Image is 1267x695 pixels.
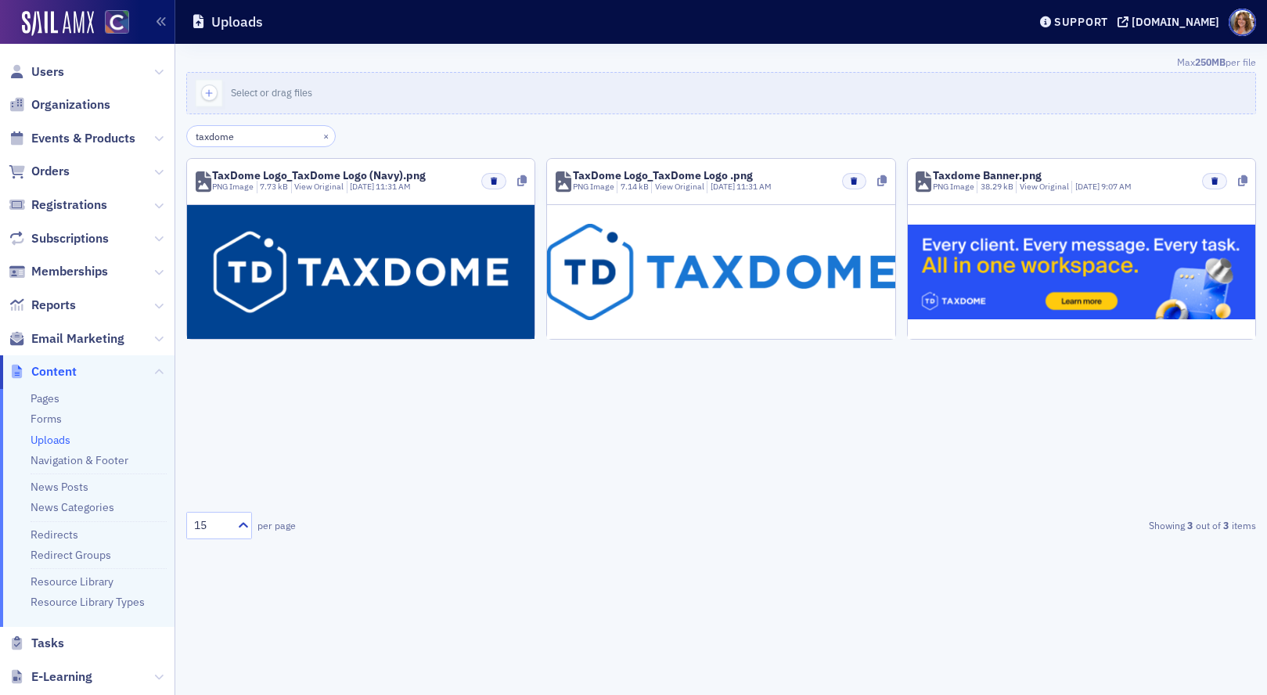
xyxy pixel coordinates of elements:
a: Forms [31,412,62,426]
a: Email Marketing [9,330,124,347]
a: Redirect Groups [31,548,111,562]
a: Content [9,363,77,380]
span: [DATE] [1075,181,1101,192]
a: View Original [655,181,704,192]
span: 11:31 AM [376,181,411,192]
span: Email Marketing [31,330,124,347]
span: Reports [31,297,76,314]
div: Support [1054,15,1108,29]
a: Reports [9,297,76,314]
span: Tasks [31,635,64,652]
a: View Homepage [94,10,129,37]
span: 250MB [1195,56,1226,68]
a: Tasks [9,635,64,652]
a: Pages [31,391,59,405]
span: Orders [31,163,70,180]
a: View Original [294,181,344,192]
a: News Posts [31,480,88,494]
button: Select or drag files [186,72,1256,114]
button: [DOMAIN_NAME] [1118,16,1225,27]
a: Registrations [9,196,107,214]
div: 38.29 kB [977,181,1013,193]
input: Search… [186,125,336,147]
div: [DOMAIN_NAME] [1132,15,1219,29]
img: SailAMX [105,10,129,34]
span: Select or drag files [231,86,312,99]
span: Memberships [31,263,108,280]
span: Registrations [31,196,107,214]
a: Resource Library Types [31,595,145,609]
a: View Original [1020,181,1069,192]
span: [DATE] [711,181,736,192]
a: Events & Products [9,130,135,147]
a: Orders [9,163,70,180]
div: Showing out of items [910,518,1256,532]
span: E-Learning [31,668,92,686]
strong: 3 [1185,518,1196,532]
label: per page [257,518,296,532]
span: 11:31 AM [736,181,772,192]
a: Uploads [31,433,70,447]
a: Redirects [31,528,78,542]
div: TaxDome Logo_TaxDome Logo (Navy).png [212,170,426,181]
span: Events & Products [31,130,135,147]
div: 7.73 kB [257,181,289,193]
span: Organizations [31,96,110,113]
div: PNG Image [573,181,614,193]
div: TaxDome Logo_TaxDome Logo .png [573,170,753,181]
a: Memberships [9,263,108,280]
span: Profile [1229,9,1256,36]
div: 15 [194,517,229,534]
a: Organizations [9,96,110,113]
a: E-Learning [9,668,92,686]
a: Subscriptions [9,230,109,247]
span: Content [31,363,77,380]
img: SailAMX [22,11,94,36]
a: News Categories [31,500,114,514]
div: 7.14 kB [617,181,649,193]
div: PNG Image [212,181,254,193]
button: × [319,128,333,142]
span: [DATE] [350,181,376,192]
h1: Uploads [211,13,263,31]
div: Taxdome Banner.png [933,170,1042,181]
div: PNG Image [933,181,974,193]
a: Resource Library [31,574,113,589]
a: Navigation & Footer [31,453,128,467]
span: Users [31,63,64,81]
div: Max per file [186,55,1256,72]
span: 9:07 AM [1101,181,1132,192]
span: Subscriptions [31,230,109,247]
a: Users [9,63,64,81]
strong: 3 [1221,518,1232,532]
